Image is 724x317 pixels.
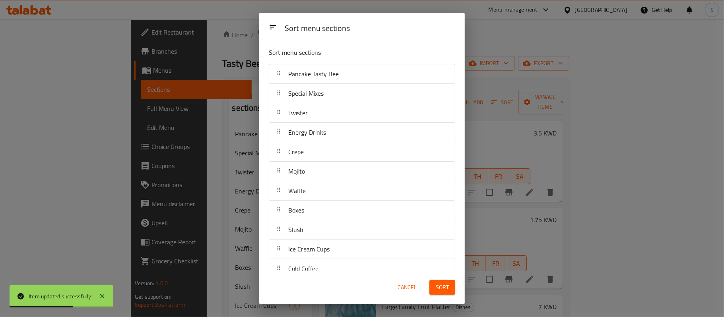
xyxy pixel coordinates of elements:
[269,103,455,123] div: Twister
[288,204,304,216] span: Boxes
[398,282,417,292] span: Cancel
[29,292,91,301] div: Item updated successfully
[288,243,330,255] span: Ice Cream Cups
[288,263,318,274] span: Cold Coffee
[269,220,455,240] div: Slush
[436,282,449,292] span: Sort
[269,142,455,162] div: Crepe
[288,224,303,236] span: Slush
[288,146,304,158] span: Crepe
[269,84,455,103] div: Special Mixes
[288,68,339,80] span: Pancake Tasty Bee
[269,64,455,84] div: Pancake Tasty Bee
[288,87,324,99] span: Special Mixes
[429,280,455,295] button: Sort
[269,240,455,259] div: Ice Cream Cups
[288,107,308,119] span: Twister
[269,123,455,142] div: Energy Drinks
[288,165,305,177] span: Mojito
[269,181,455,201] div: Waffle
[288,185,306,197] span: Waffle
[269,162,455,181] div: Mojito
[269,259,455,278] div: Cold Coffee
[269,201,455,220] div: Boxes
[269,48,417,58] p: Sort menu sections
[394,280,420,295] button: Cancel
[288,126,326,138] span: Energy Drinks
[281,20,458,38] div: Sort menu sections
